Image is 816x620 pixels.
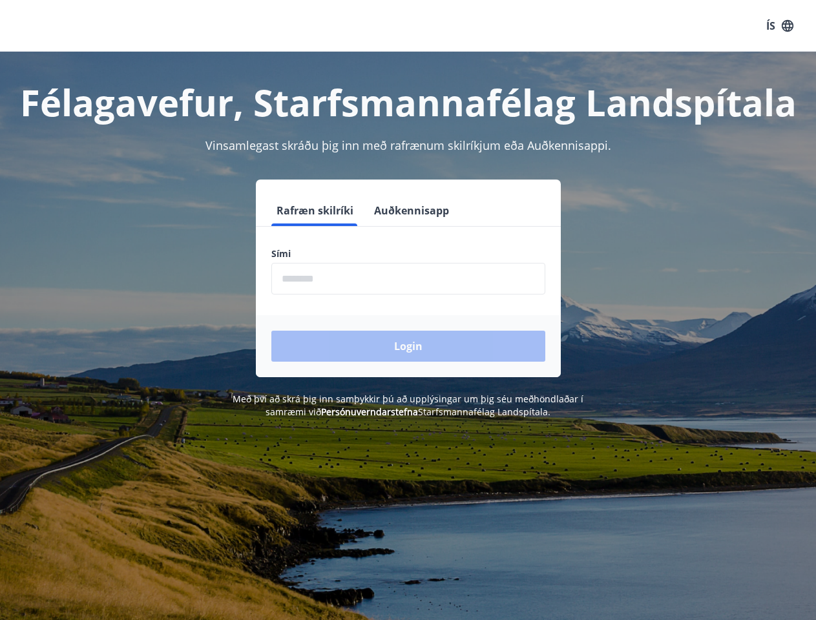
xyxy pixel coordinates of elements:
span: Vinsamlegast skráðu þig inn með rafrænum skilríkjum eða Auðkennisappi. [205,138,611,153]
button: Rafræn skilríki [271,195,359,226]
a: Persónuverndarstefna [321,406,418,418]
label: Sími [271,247,545,260]
button: ÍS [759,14,800,37]
button: Auðkennisapp [369,195,454,226]
h1: Félagavefur, Starfsmannafélag Landspítala [16,77,800,127]
span: Með því að skrá þig inn samþykkir þú að upplýsingar um þig séu meðhöndlaðar í samræmi við Starfsm... [233,393,583,418]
